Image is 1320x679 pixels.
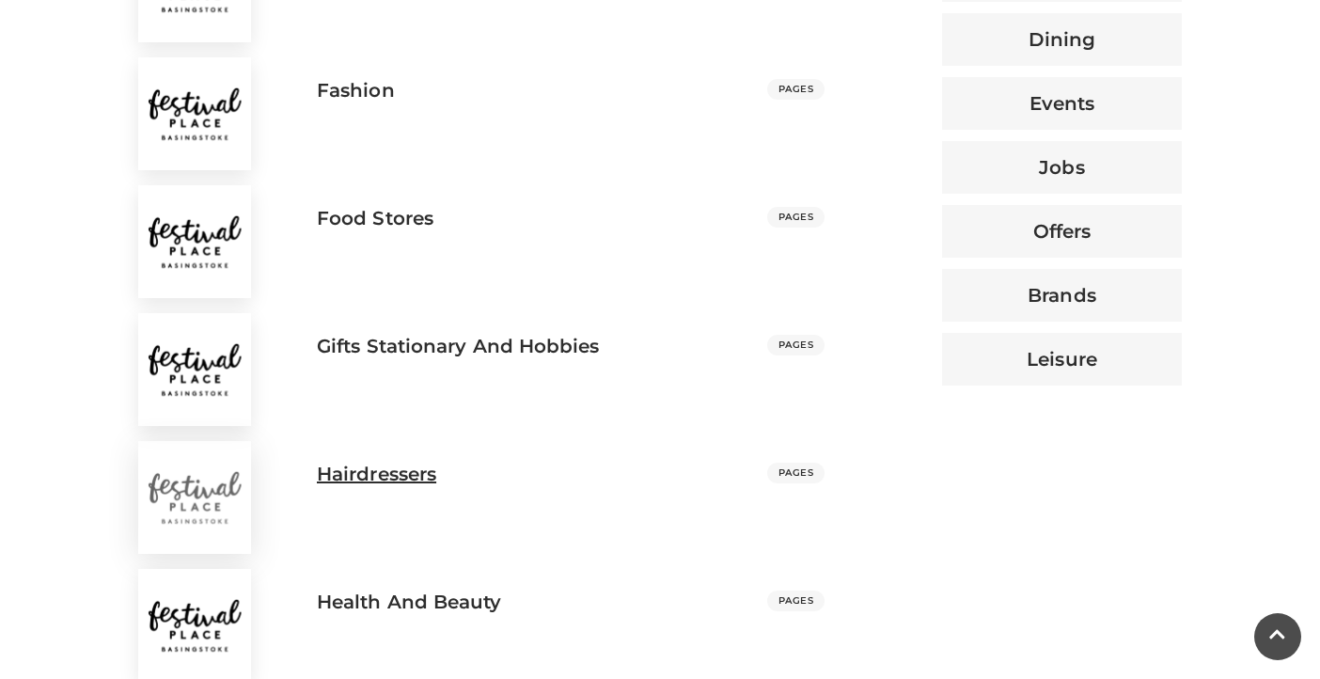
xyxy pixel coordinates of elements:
[124,42,839,170] a: fashion Fashion PAGES
[124,298,839,426] a: gifts stationary and hobbies Gifts Stationary And Hobbies PAGES
[124,426,839,554] a: hairdressers Hairdressers PAGES
[138,185,251,298] img: food stores
[317,463,436,485] h3: Hairdressers
[138,57,251,170] img: fashion
[767,335,825,355] span: PAGES
[138,313,251,426] img: gifts stationary and hobbies
[317,79,395,102] h3: Fashion
[767,207,825,228] span: PAGES
[767,79,825,100] span: PAGES
[942,269,1182,322] button: Brands
[942,13,1182,66] button: Dining
[317,335,600,357] h3: Gifts Stationary And Hobbies
[767,463,825,483] span: PAGES
[767,591,825,611] span: PAGES
[942,205,1182,258] button: Offers
[317,591,502,613] h3: Health And Beauty
[138,441,251,554] img: hairdressers
[942,77,1182,130] button: Events
[317,207,433,229] h3: Food Stores
[942,333,1182,386] button: Leisure
[124,170,839,298] a: food stores Food Stores PAGES
[942,141,1182,194] button: Jobs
